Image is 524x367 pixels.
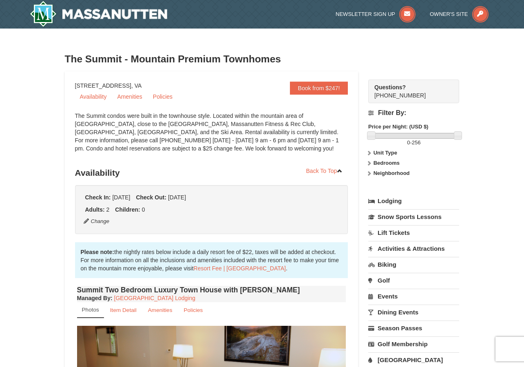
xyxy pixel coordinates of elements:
a: Lift Tickets [368,225,459,240]
a: Newsletter Sign Up [336,11,416,17]
strong: Please note: [81,249,114,255]
h4: Filter By: [368,109,459,117]
span: 0 [407,139,410,146]
span: 2 [106,206,110,213]
span: [PHONE_NUMBER] [374,83,444,99]
a: Amenities [112,91,147,103]
strong: Unit Type [374,150,397,156]
h3: Availability [75,165,348,181]
strong: Check In: [85,194,111,201]
img: Massanutten Resort Logo [30,1,168,27]
a: Massanutten Resort [30,1,168,27]
span: Owner's Site [430,11,468,17]
strong: Neighborhood [374,170,410,176]
a: Golf Membership [368,336,459,352]
button: Change [83,217,110,226]
span: Managed By [77,295,111,301]
a: Policies [148,91,177,103]
span: 0 [142,206,145,213]
strong: : [77,295,113,301]
a: Availability [75,91,112,103]
h4: Summit Two Bedroom Luxury Town House with [PERSON_NAME] [77,286,346,294]
a: Season Passes [368,321,459,336]
a: Golf [368,273,459,288]
strong: Children: [115,206,140,213]
span: Newsletter Sign Up [336,11,395,17]
span: [DATE] [168,194,186,201]
a: Owner's Site [430,11,489,17]
strong: Bedrooms [374,160,400,166]
a: Activities & Attractions [368,241,459,256]
strong: Check Out: [136,194,166,201]
small: Item Detail [110,307,137,313]
strong: Questions? [374,84,406,91]
small: Amenities [148,307,172,313]
div: The Summit condos were built in the townhouse style. Located within the mountain area of [GEOGRAP... [75,112,348,161]
a: Biking [368,257,459,272]
small: Photos [82,307,99,313]
span: [DATE] [112,194,130,201]
h3: The Summit - Mountain Premium Townhomes [65,51,460,67]
a: Snow Sports Lessons [368,209,459,224]
strong: Adults: [85,206,105,213]
small: Policies [184,307,203,313]
div: the nightly rates below include a daily resort fee of $22, taxes will be added at checkout. For m... [75,242,348,278]
a: Item Detail [105,302,142,318]
a: [GEOGRAPHIC_DATA] Lodging [114,295,195,301]
a: Policies [178,302,208,318]
a: Photos [77,302,104,318]
a: Lodging [368,194,459,208]
strong: Price per Night: (USD $) [368,124,428,130]
a: Events [368,289,459,304]
a: Resort Fee | [GEOGRAPHIC_DATA] [194,265,286,272]
span: 256 [412,139,421,146]
a: Book from $247! [290,82,348,95]
a: Amenities [143,302,178,318]
a: Back To Top [301,165,348,177]
label: - [368,139,459,147]
a: Dining Events [368,305,459,320]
